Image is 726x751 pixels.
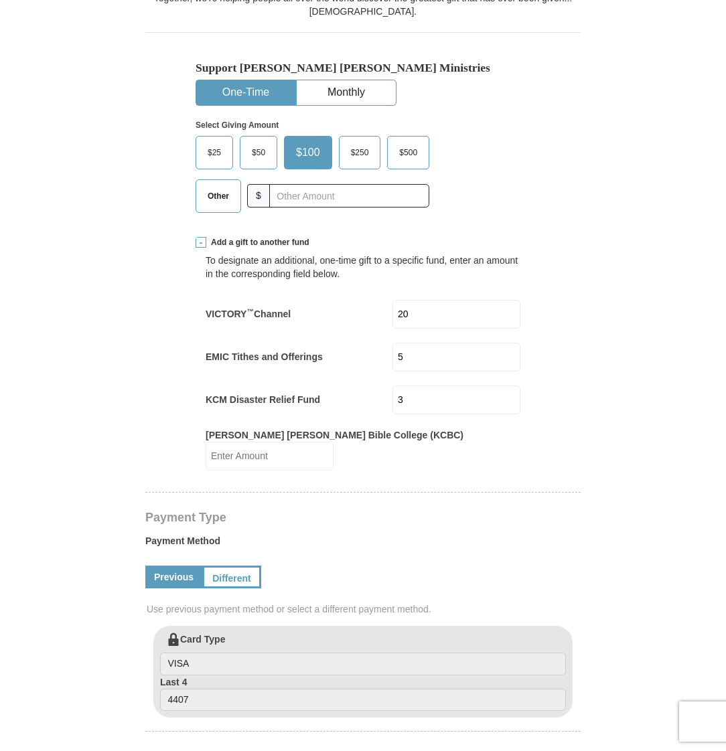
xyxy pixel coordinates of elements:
[344,143,376,163] span: $250
[246,307,254,315] sup: ™
[202,566,261,588] a: Different
[392,386,520,414] input: Enter Amount
[392,143,424,163] span: $500
[269,184,429,207] input: Other Amount
[201,186,236,206] span: Other
[206,237,309,248] span: Add a gift to another fund
[289,143,327,163] span: $100
[247,184,270,207] span: $
[297,80,396,105] button: Monthly
[206,307,291,321] label: VICTORY Channel
[196,120,279,130] strong: Select Giving Amount
[206,428,463,442] label: [PERSON_NAME] [PERSON_NAME] Bible College (KCBC)
[206,350,323,363] label: EMIC Tithes and Offerings
[201,143,228,163] span: $25
[145,566,202,588] a: Previous
[206,393,320,406] label: KCM Disaster Relief Fund
[206,254,520,280] div: To designate an additional, one-time gift to a specific fund, enter an amount in the correspondin...
[392,300,520,329] input: Enter Amount
[145,534,581,554] label: Payment Method
[392,343,520,371] input: Enter Amount
[160,633,566,675] label: Card Type
[206,442,334,471] input: Enter Amount
[196,80,295,105] button: One-Time
[245,143,272,163] span: $50
[147,602,582,616] span: Use previous payment method or select a different payment method.
[196,61,530,75] h5: Support [PERSON_NAME] [PERSON_NAME] Ministries
[145,512,581,523] h4: Payment Type
[160,653,566,675] input: Card Type
[160,689,566,712] input: Last 4
[160,675,566,712] label: Last 4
